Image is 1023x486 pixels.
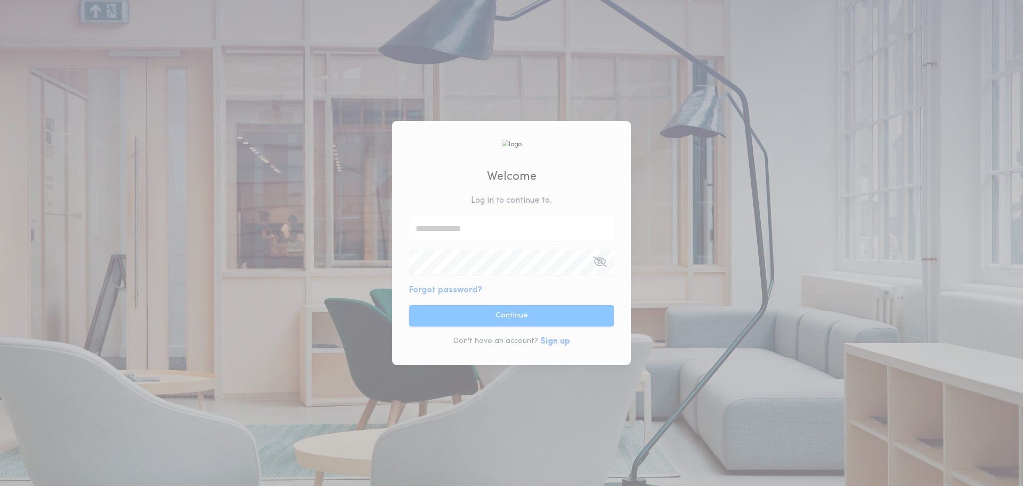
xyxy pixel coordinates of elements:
p: Don't have an account? [453,336,538,347]
button: Sign up [540,335,570,348]
button: Continue [409,305,614,326]
p: Log in to continue to . [471,194,552,207]
button: Forgot password? [409,284,482,297]
h2: Welcome [487,168,537,186]
img: logo [501,139,522,149]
